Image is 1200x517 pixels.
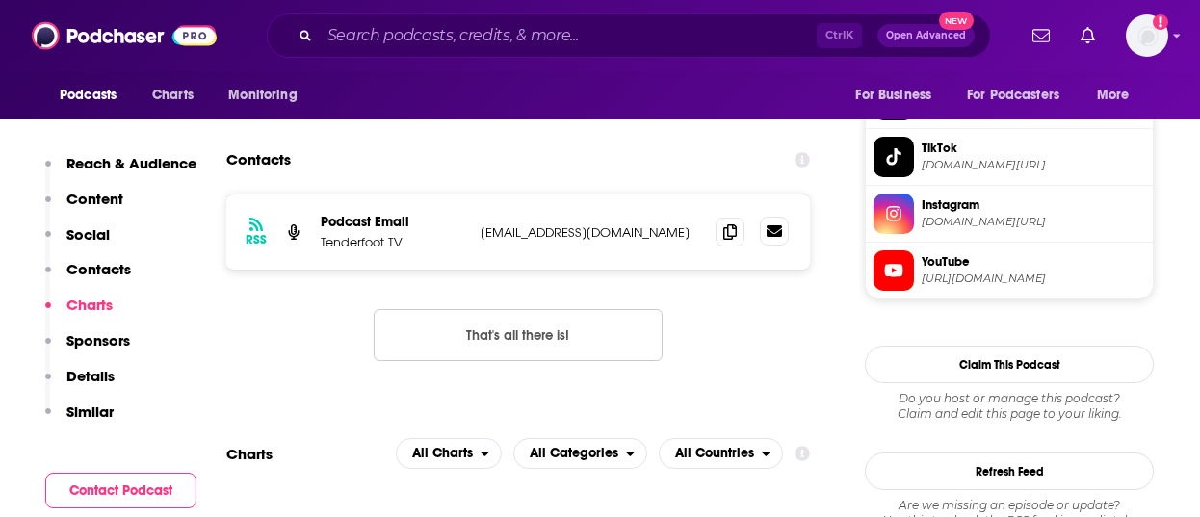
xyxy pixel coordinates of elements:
[45,473,196,508] button: Contact Podcast
[66,367,115,385] p: Details
[66,190,123,208] p: Content
[865,391,1154,422] div: Claim and edit this page to your liking.
[374,309,663,361] button: Nothing here.
[874,250,1145,291] a: YouTube[URL][DOMAIN_NAME]
[321,214,465,230] p: Podcast Email
[481,224,700,241] p: [EMAIL_ADDRESS][DOMAIN_NAME]
[152,82,194,109] span: Charts
[865,452,1154,490] button: Refresh Feed
[45,154,196,190] button: Reach & Audience
[320,20,817,51] input: Search podcasts, credits, & more...
[215,77,322,114] button: open menu
[855,82,931,109] span: For Business
[530,447,618,460] span: All Categories
[396,438,502,469] h2: Platforms
[45,260,131,296] button: Contacts
[66,296,113,314] p: Charts
[922,158,1145,172] span: tiktok.com/@aspirewithemmagrede
[46,77,142,114] button: open menu
[659,438,783,469] h2: Countries
[60,82,117,109] span: Podcasts
[66,154,196,172] p: Reach & Audience
[226,445,273,463] h2: Charts
[865,346,1154,383] button: Claim This Podcast
[954,77,1087,114] button: open menu
[66,402,114,421] p: Similar
[45,225,110,261] button: Social
[967,82,1059,109] span: For Podcasters
[1083,77,1154,114] button: open menu
[922,140,1145,157] span: TikTok
[877,24,975,47] button: Open AdvancedNew
[922,196,1145,214] span: Instagram
[1126,14,1168,57] span: Logged in as aweed
[513,438,647,469] button: open menu
[226,142,291,178] h2: Contacts
[267,13,991,58] div: Search podcasts, credits, & more...
[922,253,1145,271] span: YouTube
[874,137,1145,177] a: TikTok[DOMAIN_NAME][URL]
[922,215,1145,229] span: instagram.com/aspirewithemmagrede
[45,331,130,367] button: Sponsors
[45,367,115,402] button: Details
[32,17,217,54] img: Podchaser - Follow, Share and Rate Podcasts
[886,31,966,40] span: Open Advanced
[865,391,1154,406] span: Do you host or manage this podcast?
[922,271,1145,286] span: https://www.youtube.com/@EmmaGrede
[140,77,205,114] a: Charts
[659,438,783,469] button: open menu
[939,12,974,30] span: New
[246,232,267,247] h3: RSS
[412,447,473,460] span: All Charts
[66,225,110,244] p: Social
[1097,82,1130,109] span: More
[228,82,297,109] span: Monitoring
[45,402,114,438] button: Similar
[675,447,754,460] span: All Countries
[321,234,465,250] p: Tenderfoot TV
[513,438,647,469] h2: Categories
[45,190,123,225] button: Content
[1126,14,1168,57] img: User Profile
[66,331,130,349] p: Sponsors
[396,438,502,469] button: open menu
[66,260,131,278] p: Contacts
[1153,14,1168,30] svg: Add a profile image
[1025,19,1057,52] a: Show notifications dropdown
[1073,19,1103,52] a: Show notifications dropdown
[842,77,955,114] button: open menu
[874,194,1145,234] a: Instagram[DOMAIN_NAME][URL]
[45,296,113,331] button: Charts
[817,23,862,48] span: Ctrl K
[1126,14,1168,57] button: Show profile menu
